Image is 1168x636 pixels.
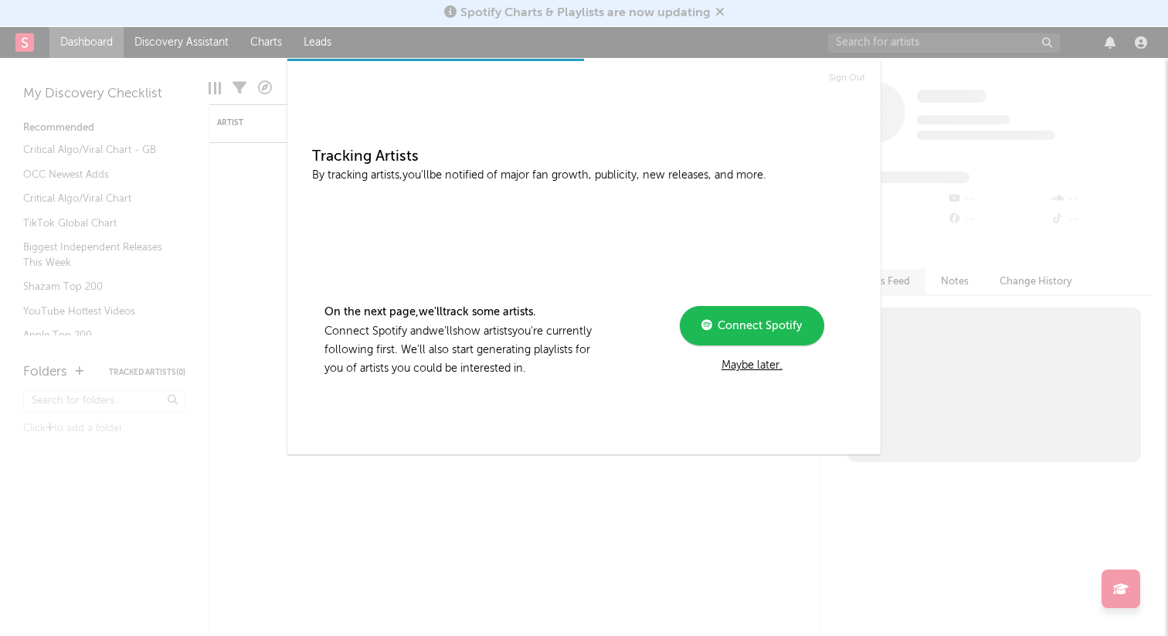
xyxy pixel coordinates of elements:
h3: Tracking Artists [312,148,856,166]
div: Maybe later. [648,356,856,375]
a: Sign Out [829,69,865,87]
p: Connect Spotify and we'll show artists you're currently following first. We'll also start generat... [324,322,599,379]
p: By tracking artists, you'll be notified of major fan growth, publicity, new releases, and more. [312,166,856,185]
span: Connect Spotify [712,321,802,332]
a: Connect Spotify [680,306,824,345]
p: On the next page, we'll track some artists. [324,303,648,322]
